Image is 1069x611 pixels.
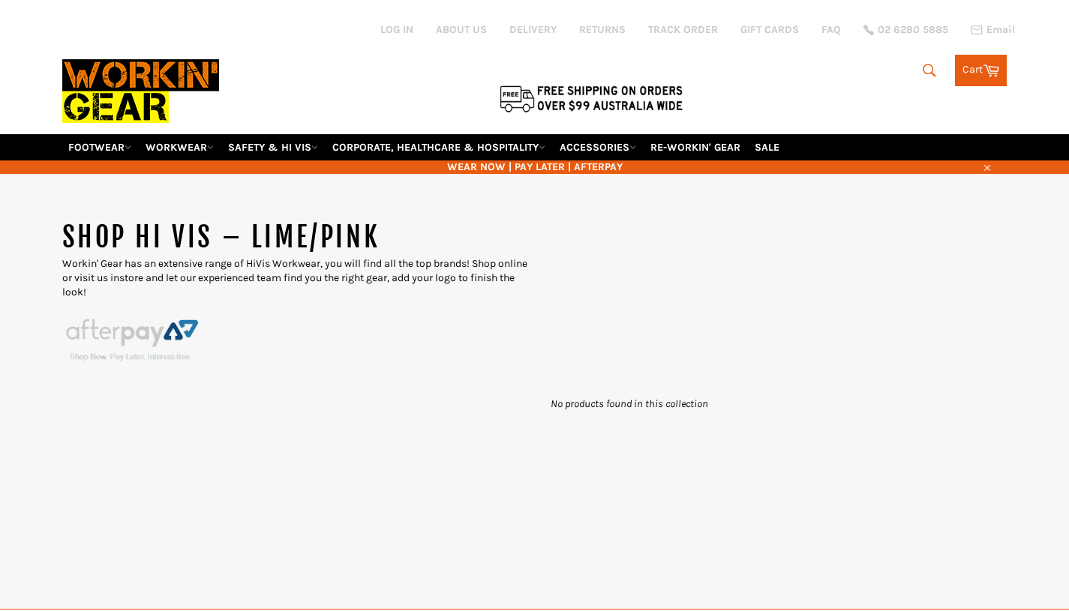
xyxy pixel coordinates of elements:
span: WEAR NOW | PAY LATER | AFTERPAY [62,160,1007,174]
a: 02 6280 5885 [863,25,948,35]
a: SAFETY & HI VIS [222,134,324,160]
a: Log in [380,23,413,36]
a: CORPORATE, HEALTHCARE & HOSPITALITY [326,134,551,160]
a: FOOTWEAR [62,134,137,160]
em: No products found in this collection [551,397,708,410]
a: SALE [749,134,785,160]
h1: SHOP HI VIS – LIME/PINK [62,219,535,256]
img: Flat $9.95 shipping Australia wide [497,82,685,114]
a: DELIVERY [509,22,557,37]
a: RE-WORKIN' GEAR [644,134,746,160]
a: WORKWEAR [140,134,220,160]
p: Workin' Gear has an extensive range of HiVis Workwear, you will find all the top brands! Shop onl... [62,256,535,300]
a: ACCESSORIES [554,134,642,160]
span: Email [986,25,1015,35]
span: 02 6280 5885 [878,25,948,35]
a: ABOUT US [436,22,487,37]
a: GIFT CARDS [740,22,799,37]
a: FAQ [821,22,841,37]
a: Email [971,24,1015,36]
a: Cart [955,55,1007,86]
a: TRACK ORDER [648,22,718,37]
a: RETURNS [579,22,626,37]
img: Workin Gear leaders in Workwear, Safety Boots, PPE, Uniforms. Australia's No.1 in Workwear [62,49,219,133]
